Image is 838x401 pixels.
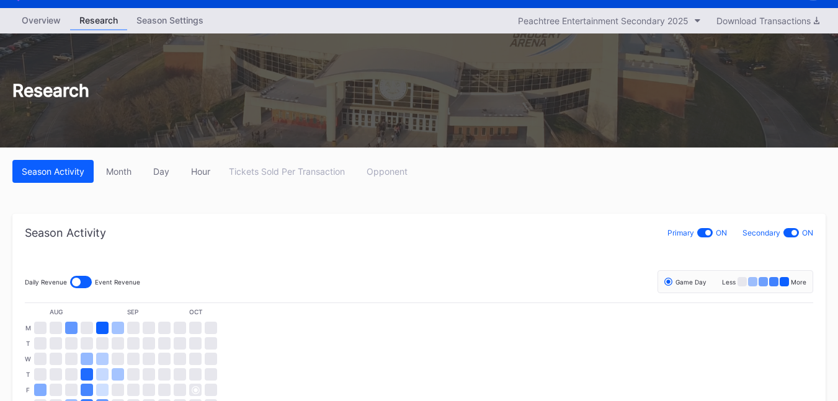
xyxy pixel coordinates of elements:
[12,11,70,30] a: Overview
[518,15,689,26] div: Peachtree Entertainment Secondary 2025
[182,160,220,183] button: Hour
[25,353,31,365] div: W
[106,166,131,177] div: Month
[22,166,84,177] div: Season Activity
[710,12,826,29] button: Download Transactions
[97,160,141,183] button: Month
[742,226,813,239] div: Secondary ON
[26,337,30,350] div: T
[191,166,210,177] div: Hour
[50,308,63,315] div: Aug
[25,276,140,288] div: Daily Revenue Event Revenue
[153,166,169,177] div: Day
[26,384,30,396] div: F
[189,308,203,315] div: Oct
[25,226,106,239] div: Season Activity
[127,11,213,29] div: Season Settings
[664,278,707,286] div: Game Day
[26,368,30,381] div: T
[667,226,727,239] div: Primary ON
[722,277,806,286] div: Less More
[127,11,213,30] a: Season Settings
[716,15,819,26] div: Download Transactions
[144,160,179,183] button: Day
[12,11,70,29] div: Overview
[12,160,94,183] button: Season Activity
[127,308,138,315] div: Sep
[512,12,707,29] button: Peachtree Entertainment Secondary 2025
[25,322,31,334] div: M
[70,11,127,30] a: Research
